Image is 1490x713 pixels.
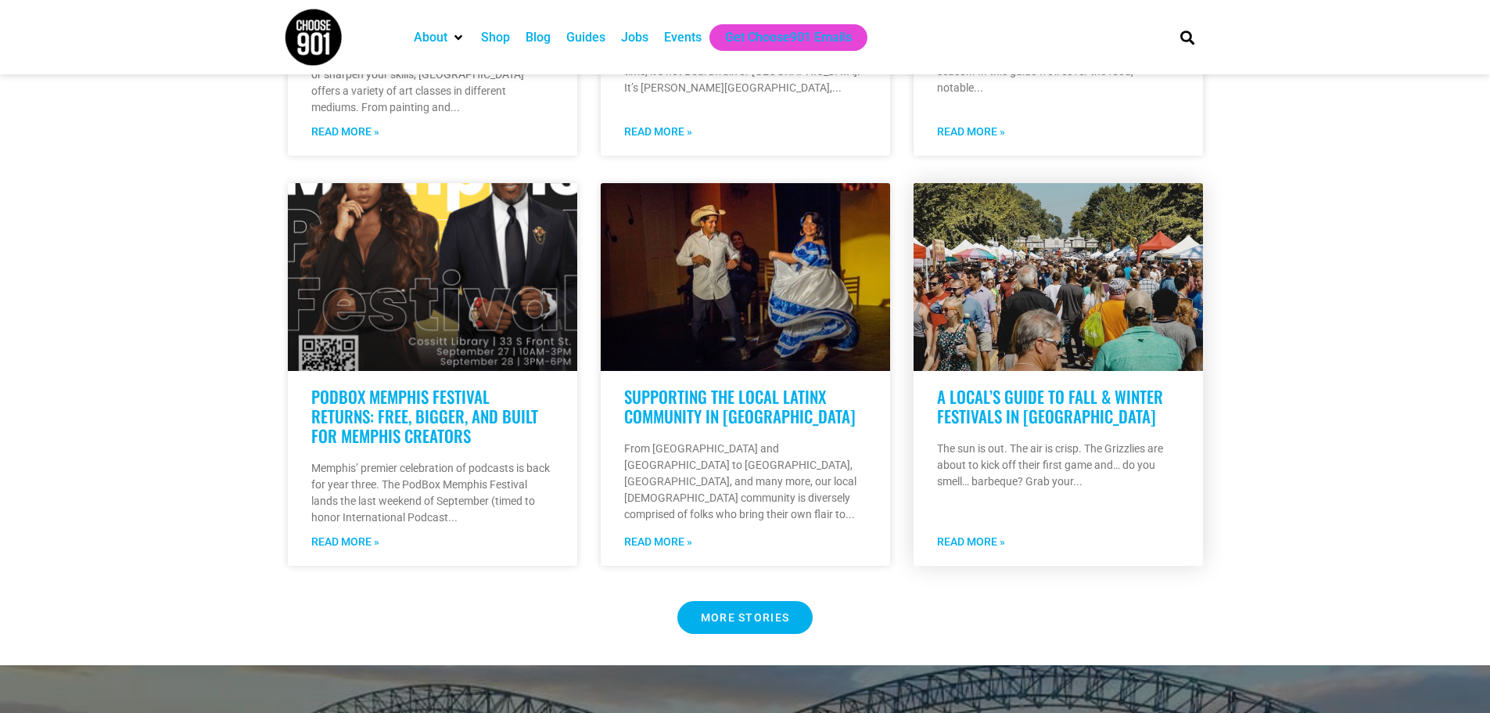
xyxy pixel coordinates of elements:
[624,441,867,523] p: From [GEOGRAPHIC_DATA] and [GEOGRAPHIC_DATA] to [GEOGRAPHIC_DATA], [GEOGRAPHIC_DATA], and many mo...
[624,534,692,550] a: Read more about Supporting the Local Latinx Community in Memphis
[624,384,856,428] a: Supporting the Local Latinx Community in [GEOGRAPHIC_DATA]
[406,24,473,51] div: About
[414,28,447,47] a: About
[621,28,648,47] a: Jobs
[677,601,813,634] a: MORE STORIES
[937,441,1179,490] p: The sun is out. The air is crisp. The Grizzlies are about to kick off their first game and… do yo...
[311,460,554,526] p: Memphis’ premier celebration of podcasts is back for year three. The PodBox Memphis Festival land...
[937,534,1005,550] a: Read more about A Local’s Guide to Fall & Winter Festivals in Memphis
[481,28,510,47] a: Shop
[937,384,1163,428] a: A Local’s Guide to Fall & Winter Festivals in [GEOGRAPHIC_DATA]
[406,24,1154,51] nav: Main nav
[526,28,551,47] a: Blog
[311,534,379,550] a: Read more about PodBox Memphis Festival Returns: Free, Bigger, and Built for Memphis Creators
[311,384,538,448] a: PodBox Memphis Festival Returns: Free, Bigger, and Built for Memphis Creators
[311,124,379,140] a: Read more about Get Creative: The Ultimate Guide to Art Classes in Memphis
[937,124,1005,140] a: Read more about The Ultimate Guide to the 2025 Memphis Tigers Football Season
[701,612,790,623] span: MORE STORIES
[725,28,852,47] a: Get Choose901 Emails
[311,50,554,116] p: Whether you’re looking to explore your artistic side or sharpen your skills, [GEOGRAPHIC_DATA] of...
[566,28,605,47] a: Guides
[1174,24,1200,50] div: Search
[624,124,692,140] a: Read more about Pass Go in the 901: Monopoly Launches a Memphis Edition
[664,28,702,47] a: Events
